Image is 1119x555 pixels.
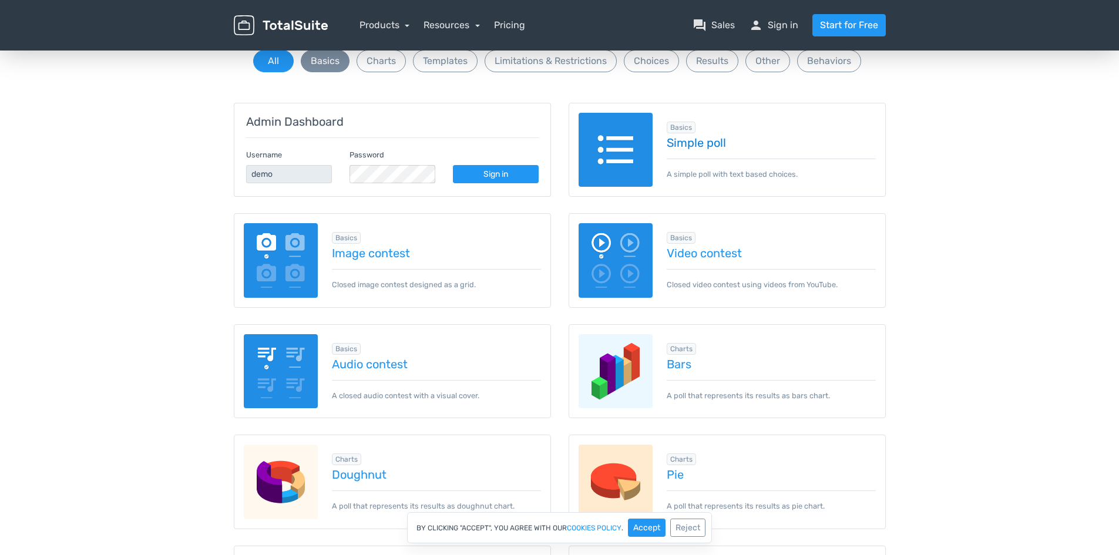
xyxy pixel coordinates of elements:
[244,445,318,519] img: charts-doughnut.png.webp
[667,159,876,180] p: A simple poll with text based choices.
[667,343,696,355] span: Browse all in Charts
[693,18,735,32] a: question_answerSales
[579,334,653,409] img: charts-bars.png.webp
[693,18,707,32] span: question_answer
[797,50,861,72] button: Behaviors
[332,490,541,512] p: A poll that represents its results as doughnut chart.
[332,269,541,290] p: Closed image contest designed as a grid.
[332,453,361,465] span: Browse all in Charts
[332,468,541,481] a: Doughnut
[234,15,328,36] img: TotalSuite for WordPress
[357,50,406,72] button: Charts
[686,50,738,72] button: Results
[246,115,539,128] h5: Admin Dashboard
[667,453,696,465] span: Browse all in Charts
[667,269,876,290] p: Closed video contest using videos from YouTube.
[667,358,876,371] a: Bars
[667,232,695,244] span: Browse all in Basics
[332,247,541,260] a: Image contest
[745,50,790,72] button: Other
[667,380,876,401] p: A poll that represents its results as bars chart.
[812,14,886,36] a: Start for Free
[332,343,361,355] span: Browse all in Basics
[670,519,705,537] button: Reject
[624,50,679,72] button: Choices
[485,50,617,72] button: Limitations & Restrictions
[667,490,876,512] p: A poll that represents its results as pie chart.
[667,122,695,133] span: Browse all in Basics
[749,18,763,32] span: person
[407,512,712,543] div: By clicking "Accept", you agree with our .
[246,149,282,160] label: Username
[667,468,876,481] a: Pie
[253,50,294,72] button: All
[667,247,876,260] a: Video contest
[667,136,876,149] a: Simple poll
[579,223,653,298] img: video-poll.png.webp
[579,445,653,519] img: charts-pie.png.webp
[628,519,666,537] button: Accept
[424,19,480,31] a: Resources
[579,113,653,187] img: text-poll.png.webp
[332,232,361,244] span: Browse all in Basics
[749,18,798,32] a: personSign in
[453,165,539,183] a: Sign in
[244,223,318,298] img: image-poll.png.webp
[350,149,384,160] label: Password
[494,18,525,32] a: Pricing
[359,19,410,31] a: Products
[413,50,478,72] button: Templates
[301,50,350,72] button: Basics
[332,380,541,401] p: A closed audio contest with a visual cover.
[244,334,318,409] img: audio-poll.png.webp
[567,524,621,532] a: cookies policy
[332,358,541,371] a: Audio contest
